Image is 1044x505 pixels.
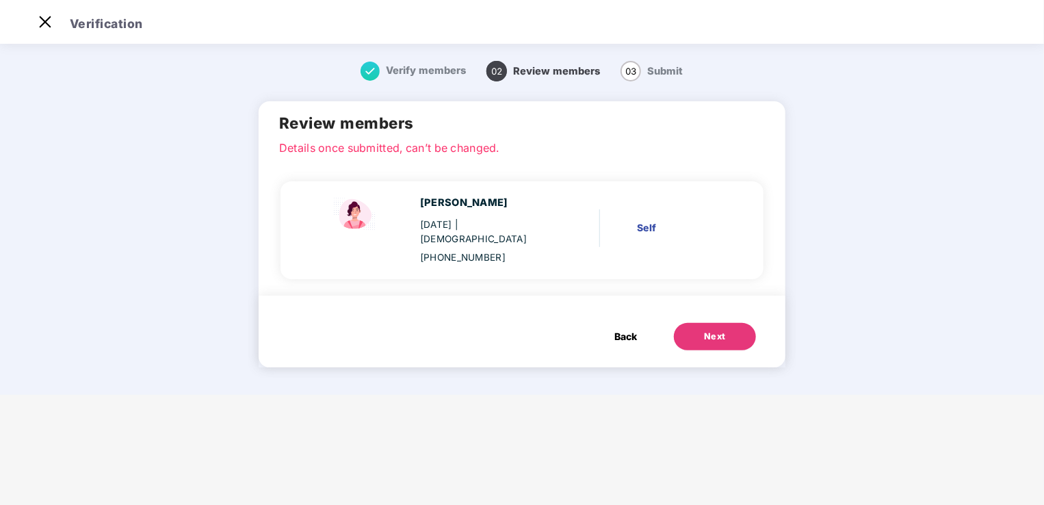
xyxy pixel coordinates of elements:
[614,329,637,344] span: Back
[647,65,683,77] span: Submit
[486,61,507,81] span: 02
[361,62,380,81] img: svg+xml;base64,PHN2ZyB4bWxucz0iaHR0cDovL3d3dy53My5vcmcvMjAwMC9zdmciIHdpZHRoPSIxNiIgaGVpZ2h0PSIxNi...
[386,64,466,77] span: Verify members
[420,195,549,211] div: [PERSON_NAME]
[420,218,549,247] div: [DATE]
[279,112,765,135] h2: Review members
[637,220,722,235] div: Self
[621,61,641,81] span: 03
[420,250,549,265] div: [PHONE_NUMBER]
[513,65,600,77] span: Review members
[601,323,651,350] button: Back
[674,323,756,350] button: Next
[704,330,726,344] div: Next
[328,195,383,233] img: svg+xml;base64,PHN2ZyBpZD0iU3BvdXNlX2ljb24iIHhtbG5zPSJodHRwOi8vd3d3LnczLm9yZy8yMDAwL3N2ZyIgd2lkdG...
[279,140,765,152] p: Details once submitted, can’t be changed.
